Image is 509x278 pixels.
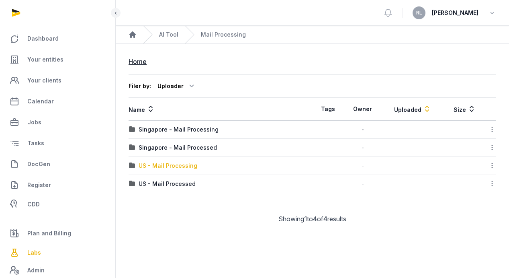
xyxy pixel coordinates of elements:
[6,50,109,69] a: Your entities
[6,154,109,174] a: DocGen
[6,29,109,48] a: Dashboard
[157,80,196,93] div: Uploader
[344,121,382,139] td: -
[27,34,59,43] span: Dashboard
[416,10,422,15] span: RL
[116,26,509,44] nav: Breadcrumb
[6,134,109,153] a: Tasks
[344,98,382,121] th: Owner
[27,138,44,148] span: Tasks
[139,126,219,134] div: Singapore - Mail Processing
[129,144,135,151] img: folder.svg
[382,98,444,121] th: Uploaded
[313,215,317,223] span: 4
[6,92,109,111] a: Calendar
[344,157,382,175] td: -
[6,113,109,132] a: Jobs
[129,52,313,71] nav: Breadcrumb
[129,214,496,224] div: Showing to of results
[413,6,425,19] button: RL
[27,266,45,275] span: Admin
[27,76,61,85] span: Your clients
[6,175,109,195] a: Register
[129,163,135,169] img: folder.svg
[304,215,307,223] span: 1
[139,180,196,188] div: US - Mail Processed
[27,180,51,190] span: Register
[444,98,486,121] th: Size
[129,98,313,121] th: Name
[344,175,382,193] td: -
[27,248,41,257] span: Labs
[129,82,151,90] div: Filer by:
[129,57,147,66] div: Home
[139,144,217,152] div: Singapore - Mail Processed
[201,31,246,39] span: Mail Processing
[27,229,71,238] span: Plan and Billing
[129,181,135,187] img: folder.svg
[6,243,109,262] a: Labs
[27,200,40,209] span: CDD
[6,71,109,90] a: Your clients
[27,55,63,64] span: Your entities
[6,224,109,243] a: Plan and Billing
[139,162,197,170] div: US - Mail Processing
[129,126,135,133] img: folder.svg
[27,117,41,127] span: Jobs
[27,97,54,106] span: Calendar
[432,8,478,18] span: [PERSON_NAME]
[159,31,178,39] a: AI Tool
[323,215,327,223] span: 4
[344,139,382,157] td: -
[313,98,344,121] th: Tags
[27,159,50,169] span: DocGen
[6,196,109,212] a: CDD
